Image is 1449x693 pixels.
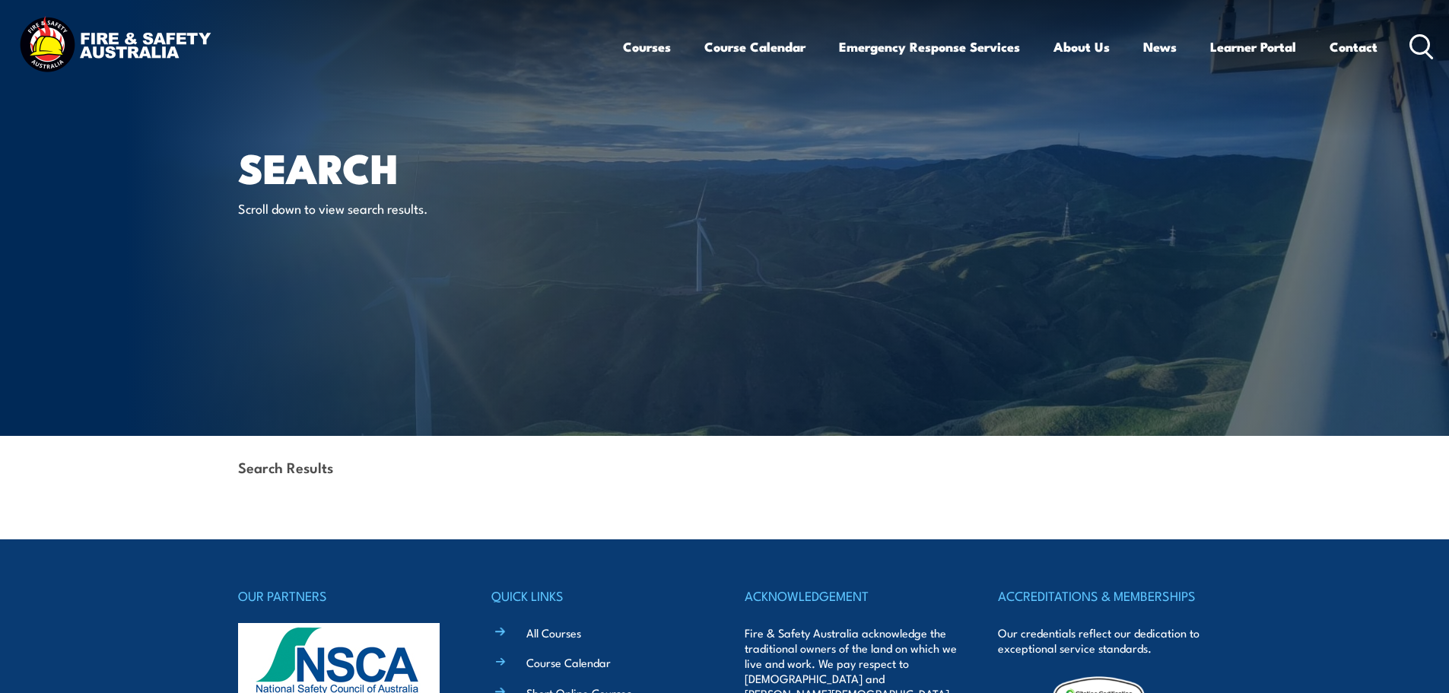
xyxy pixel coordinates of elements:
[238,149,614,185] h1: Search
[526,654,611,670] a: Course Calendar
[998,585,1211,606] h4: ACCREDITATIONS & MEMBERSHIPS
[1143,27,1177,67] a: News
[1053,27,1110,67] a: About Us
[238,199,516,217] p: Scroll down to view search results.
[526,625,581,641] a: All Courses
[491,585,704,606] h4: QUICK LINKS
[238,456,333,477] strong: Search Results
[238,585,451,606] h4: OUR PARTNERS
[623,27,671,67] a: Courses
[1210,27,1296,67] a: Learner Portal
[998,625,1211,656] p: Our credentials reflect our dedication to exceptional service standards.
[745,585,958,606] h4: ACKNOWLEDGEMENT
[704,27,806,67] a: Course Calendar
[839,27,1020,67] a: Emergency Response Services
[1330,27,1378,67] a: Contact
